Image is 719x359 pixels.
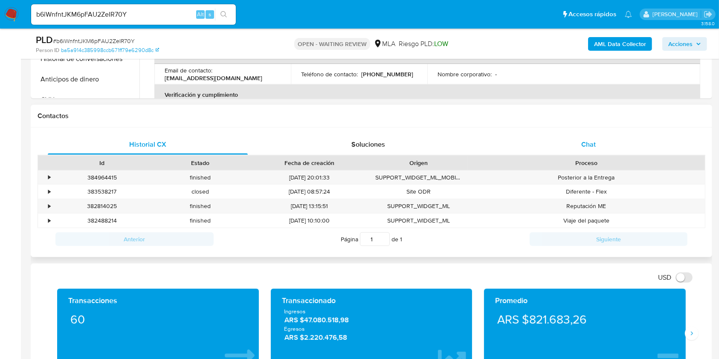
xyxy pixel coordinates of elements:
p: juanbautista.fernandez@mercadolibre.com [652,10,701,18]
b: PLD [36,33,53,46]
a: Salir [704,10,713,19]
div: Reputación ME [468,199,705,213]
p: [EMAIL_ADDRESS][DOMAIN_NAME] [165,74,262,82]
span: Accesos rápidos [568,10,616,19]
div: Diferente - Flex [468,185,705,199]
span: Soluciones [351,139,385,149]
span: Riesgo PLD: [399,39,448,49]
span: LOW [434,39,448,49]
button: Anticipos de dinero [33,69,139,90]
b: AML Data Collector [594,37,646,51]
h1: Contactos [38,112,705,120]
div: Viaje del paquete [468,214,705,228]
th: Verificación y cumplimiento [154,84,700,105]
div: [DATE] 13:15:51 [249,199,369,213]
div: MLA [374,39,395,49]
div: closed [151,185,250,199]
button: Siguiente [530,232,688,246]
div: SUPPORT_WIDGET_ML [369,199,468,213]
div: [DATE] 20:01:33 [249,171,369,185]
div: finished [151,214,250,228]
div: • [48,217,50,225]
p: Teléfono de contacto : [301,70,358,78]
button: search-icon [215,9,232,20]
span: 3.158.0 [701,20,715,27]
div: Id [59,159,145,167]
p: Nombre corporativo : [438,70,492,78]
div: Fecha de creación [255,159,363,167]
div: Estado [157,159,244,167]
div: 383538217 [53,185,151,199]
p: OPEN - WAITING REVIEW [294,38,370,50]
span: Página de [341,232,402,246]
div: • [48,202,50,210]
div: [DATE] 08:57:24 [249,185,369,199]
span: Chat [581,139,596,149]
div: Posterior a la Entrega [468,171,705,185]
div: 382814025 [53,199,151,213]
p: Email de contacto : [165,67,212,74]
div: 384964415 [53,171,151,185]
div: finished [151,171,250,185]
a: Notificaciones [625,11,632,18]
div: 382488214 [53,214,151,228]
span: Alt [197,10,204,18]
button: Acciones [662,37,707,51]
p: [PHONE_NUMBER] [361,70,413,78]
div: • [48,188,50,196]
span: s [209,10,211,18]
div: Site ODR [369,185,468,199]
a: ba5a914c385998ccb671ff79e6290d8c [61,46,159,54]
button: CVU [33,90,139,110]
p: - [495,70,497,78]
div: SUPPORT_WIDGET_ML [369,214,468,228]
span: Historial CX [129,139,166,149]
input: Buscar usuario o caso... [31,9,236,20]
b: Person ID [36,46,59,54]
button: Anterior [55,232,214,246]
span: # b6iWnfntJKM6pFAU2ZeIR70Y [53,37,135,45]
div: • [48,174,50,182]
button: AML Data Collector [588,37,652,51]
div: finished [151,199,250,213]
span: Acciones [668,37,693,51]
div: [DATE] 10:10:00 [249,214,369,228]
div: Proceso [474,159,699,167]
span: 1 [400,235,402,243]
div: Origen [375,159,462,167]
div: SUPPORT_WIDGET_ML_MOBILE [369,171,468,185]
